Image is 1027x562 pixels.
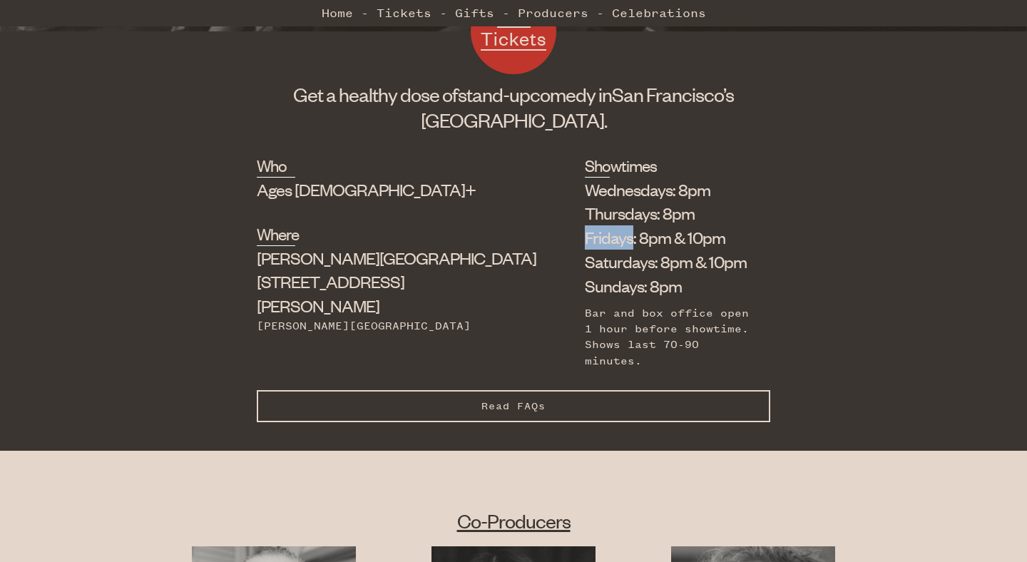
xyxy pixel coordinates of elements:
[585,225,749,250] li: Fridays: 8pm & 10pm
[585,154,610,177] h2: Showtimes
[257,318,513,334] div: [PERSON_NAME][GEOGRAPHIC_DATA]
[612,82,734,106] span: San Francisco’s
[257,81,770,133] h1: Get a healthy dose of comedy in
[585,250,749,274] li: Saturdays: 8pm & 10pm
[585,274,749,298] li: Sundays: 8pm
[585,305,749,369] div: Bar and box office open 1 hour before showtime. Shows last 70-90 minutes.
[421,108,607,132] span: [GEOGRAPHIC_DATA].
[257,178,513,202] div: Ages [DEMOGRAPHIC_DATA]+
[458,82,530,106] span: stand-up
[257,390,770,422] button: Read FAQs
[257,246,513,318] div: [STREET_ADDRESS][PERSON_NAME]
[257,223,295,245] h2: Where
[585,201,749,225] li: Thursdays: 8pm
[257,247,536,268] span: [PERSON_NAME][GEOGRAPHIC_DATA]
[585,178,749,202] li: Wednesdays: 8pm
[257,154,295,177] h2: Who
[154,508,873,533] h2: Co-Producers
[481,400,546,412] span: Read FAQs
[481,4,546,50] span: Buy Tickets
